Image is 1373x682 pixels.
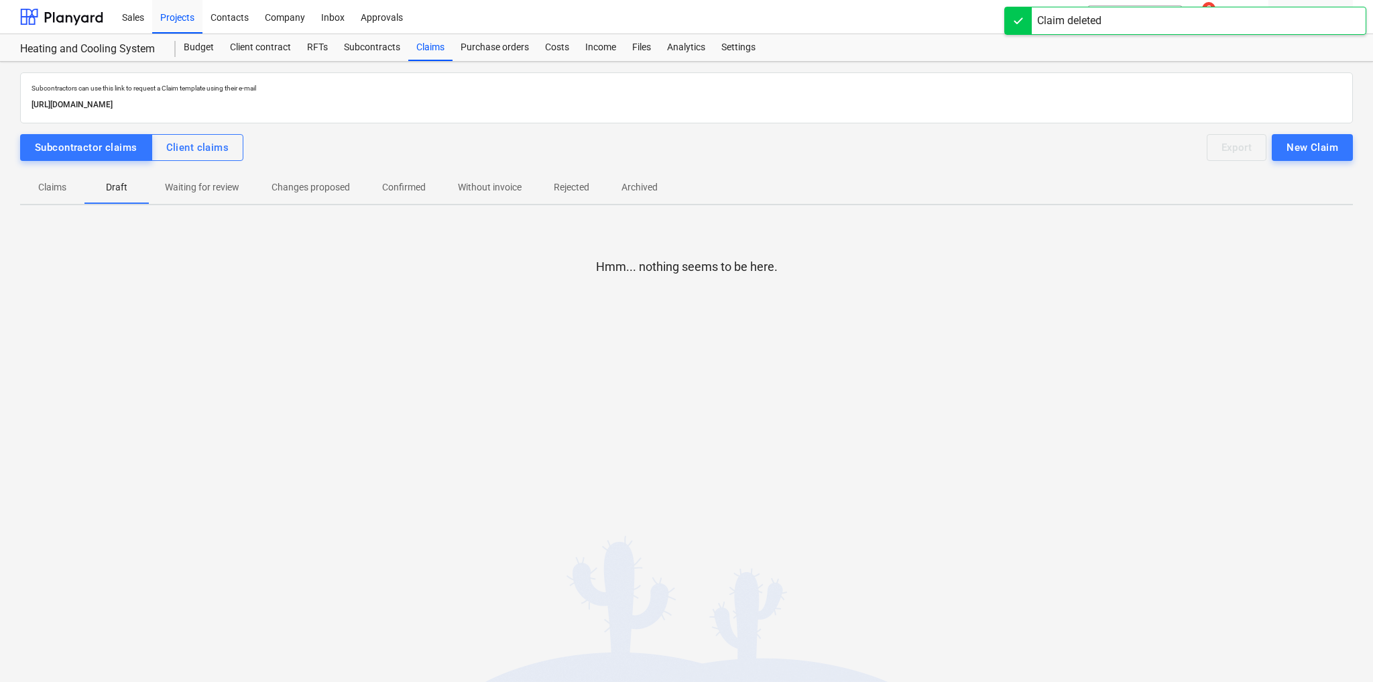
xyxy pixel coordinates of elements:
a: Client contract [222,34,299,61]
p: Confirmed [382,180,426,194]
div: Subcontractor claims [35,139,137,156]
a: Costs [537,34,577,61]
p: Subcontractors can use this link to request a Claim template using their e-mail [32,84,1341,93]
p: Hmm... nothing seems to be here. [596,259,778,275]
div: New Claim [1287,139,1338,156]
p: Draft [101,180,133,194]
a: Settings [713,34,764,61]
p: Rejected [554,180,589,194]
a: Claims [408,34,453,61]
p: Waiting for review [165,180,239,194]
div: Client claims [166,139,229,156]
p: Without invoice [458,180,522,194]
a: Income [577,34,624,61]
div: Heating and Cooling System [20,42,160,56]
p: [URL][DOMAIN_NAME] [32,98,1341,112]
a: RFTs [299,34,336,61]
a: Budget [176,34,222,61]
p: Claims [36,180,68,194]
a: Subcontracts [336,34,408,61]
a: Files [624,34,659,61]
button: Client claims [152,134,244,161]
p: Changes proposed [272,180,350,194]
button: New Claim [1272,134,1353,161]
button: Subcontractor claims [20,134,152,161]
a: Purchase orders [453,34,537,61]
iframe: Chat Widget [1306,618,1373,682]
p: Archived [621,180,658,194]
div: Claim deleted [1037,13,1101,29]
a: Analytics [659,34,713,61]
